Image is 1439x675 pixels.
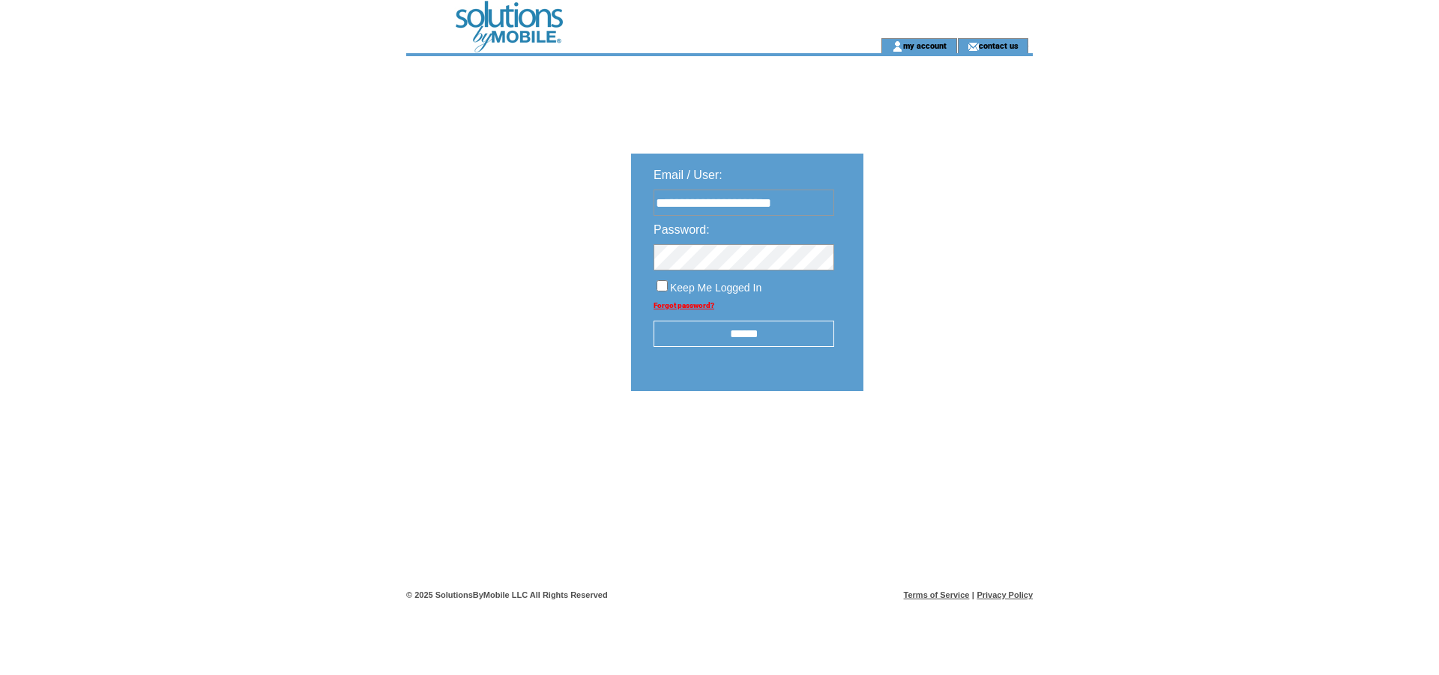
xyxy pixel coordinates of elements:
[670,282,761,294] span: Keep Me Logged In
[968,40,979,52] img: contact_us_icon.gif;jsessionid=825445390D8D69A7DE987868E56978BE
[654,301,714,309] a: Forgot password?
[654,169,722,181] span: Email / User:
[654,223,710,236] span: Password:
[406,590,608,599] span: © 2025 SolutionsByMobile LLC All Rights Reserved
[892,40,903,52] img: account_icon.gif;jsessionid=825445390D8D69A7DE987868E56978BE
[979,40,1019,50] a: contact us
[972,590,974,599] span: |
[907,429,982,447] img: transparent.png;jsessionid=825445390D8D69A7DE987868E56978BE
[977,590,1033,599] a: Privacy Policy
[903,40,947,50] a: my account
[904,590,970,599] a: Terms of Service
